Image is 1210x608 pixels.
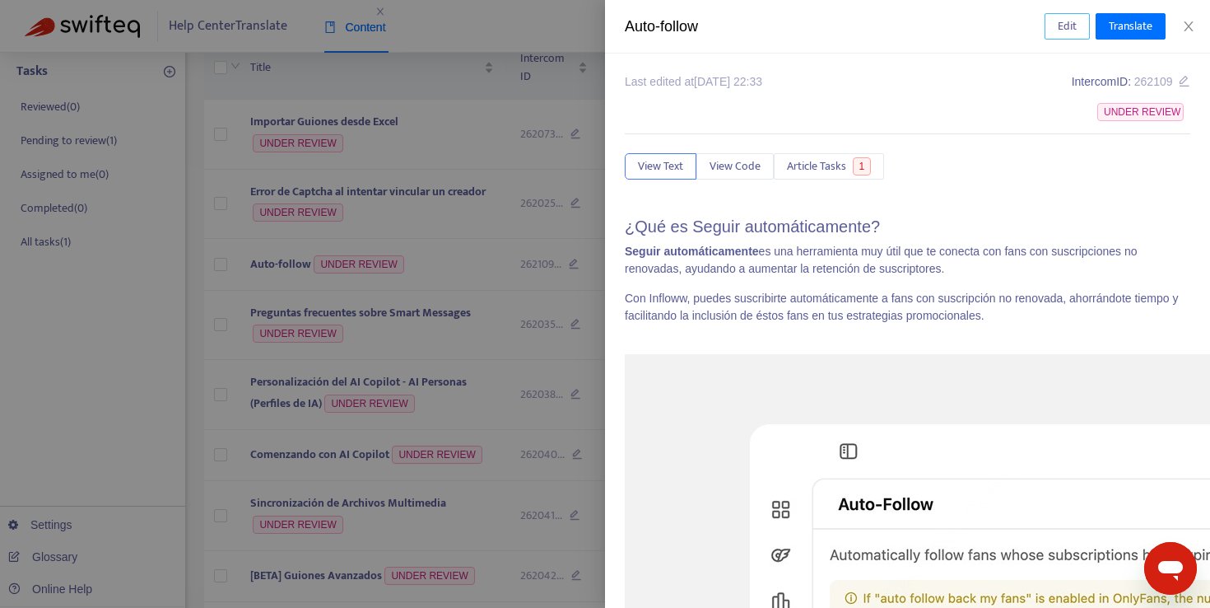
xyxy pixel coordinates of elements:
[1072,73,1190,91] div: Intercom ID:
[1097,103,1184,121] span: UNDER REVIEW
[1096,13,1166,40] button: Translate
[625,290,1190,342] p: Con Infloww, puedes suscribirte automáticamente a fans con suscripción no renovada, ahorrándote t...
[1182,20,1195,33] span: close
[625,245,759,258] b: Seguir automáticamente
[696,153,774,180] button: View Code
[625,243,1190,278] p: es una herramienta muy útil que te conecta con fans con suscripciones no renovadas, ayudando a au...
[625,153,696,180] button: View Text
[1144,542,1197,595] iframe: Button to launch messaging window
[1177,19,1200,35] button: Close
[774,153,884,180] button: Article Tasks1
[1134,75,1173,88] span: 262109
[625,73,762,91] div: Last edited at [DATE] 22:33
[638,157,683,175] span: View Text
[710,157,761,175] span: View Code
[853,157,872,175] span: 1
[787,157,846,175] span: Article Tasks
[625,16,1045,38] div: Auto-follow
[1109,17,1152,35] span: Translate
[1045,13,1090,40] button: Edit
[1058,17,1077,35] span: Edit
[625,217,1190,236] h2: ¿Qué es Seguir automáticamente?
